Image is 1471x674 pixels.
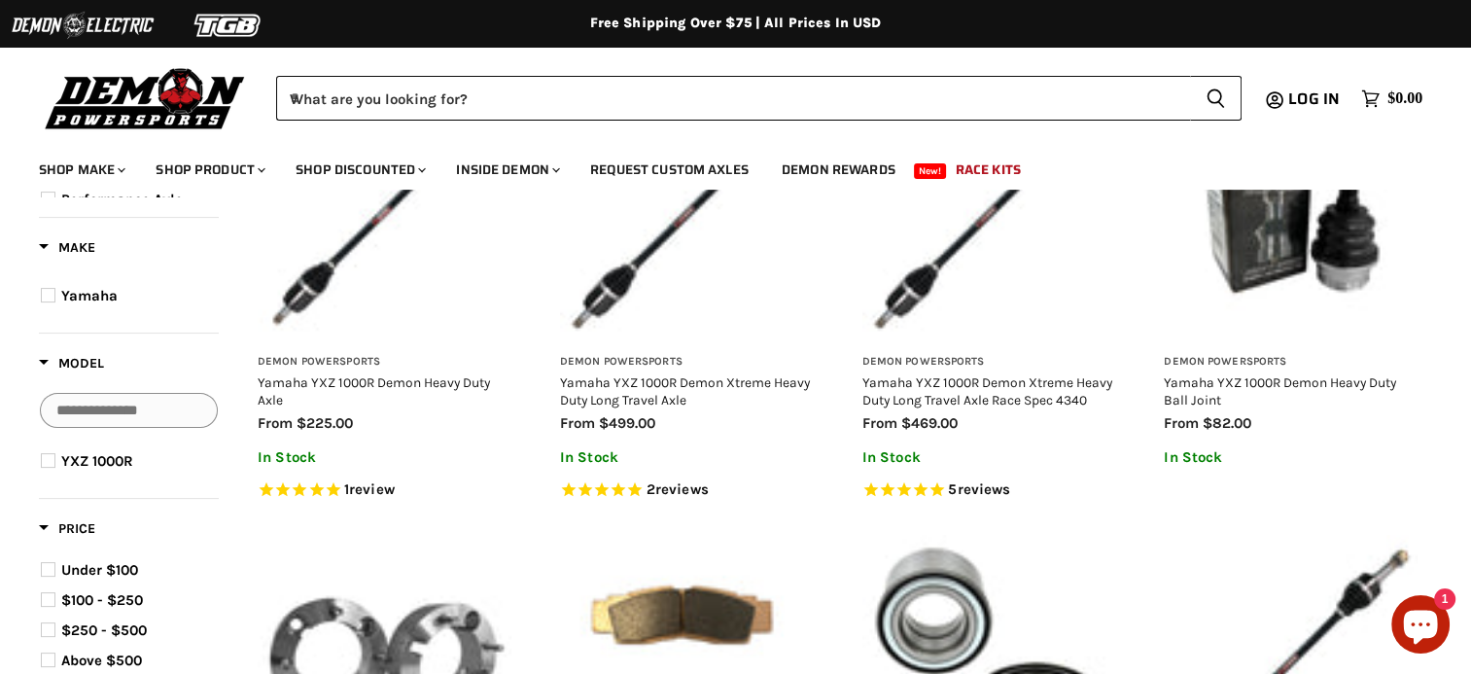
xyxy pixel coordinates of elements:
[941,150,1035,190] a: Race Kits
[258,355,511,370] h3: Demon Powersports
[39,519,95,544] button: Filter by Price
[61,561,138,579] span: Under $100
[862,414,897,432] span: from
[655,480,709,498] span: reviews
[61,287,118,304] span: Yamaha
[156,7,301,44] img: TGB Logo 2
[1164,449,1418,466] p: In Stock
[560,480,814,501] span: Rated 5.0 out of 5 stars 2 reviews
[281,150,438,190] a: Shop Discounted
[39,354,104,378] button: Filter by Model
[862,480,1116,501] span: Rated 5.0 out of 5 stars 5 reviews
[862,88,1116,341] img: Yamaha YXZ 1000R Demon Xtreme Heavy Duty Long Travel Axle Race Spec 4340
[61,621,147,639] span: $250 - $500
[39,63,252,132] img: Demon Powersports
[862,449,1116,466] p: In Stock
[576,150,763,190] a: Request Custom Axles
[39,520,95,537] span: Price
[957,480,1010,498] span: reviews
[61,652,142,669] span: Above $500
[10,7,156,44] img: Demon Electric Logo 2
[1387,89,1422,108] span: $0.00
[1164,88,1418,341] img: Yamaha YXZ 1000R Demon Heavy Duty Ball Joint
[258,88,511,341] img: Yamaha YXZ 1000R Demon Heavy Duty Axle
[862,355,1116,370] h3: Demon Powersports
[1279,90,1351,108] a: Log in
[560,449,814,466] p: In Stock
[349,480,395,498] span: review
[258,449,511,466] p: In Stock
[61,591,143,609] span: $100 - $250
[40,393,218,428] input: Search Options
[560,355,814,370] h3: Demon Powersports
[914,163,947,179] span: New!
[61,452,133,470] span: YXZ 1000R
[39,355,104,372] span: Model
[560,88,814,341] img: Yamaha YXZ 1000R Demon Xtreme Heavy Duty Long Travel Axle
[560,374,810,408] a: Yamaha YXZ 1000R Demon Xtreme Heavy Duty Long Travel Axle
[24,150,137,190] a: Shop Make
[560,414,595,432] span: from
[258,480,511,501] span: Rated 5.0 out of 5 stars 1 reviews
[1203,414,1251,432] span: $82.00
[1351,85,1432,113] a: $0.00
[901,414,958,432] span: $469.00
[297,414,353,432] span: $225.00
[258,414,293,432] span: from
[1164,374,1396,408] a: Yamaha YXZ 1000R Demon Heavy Duty Ball Joint
[39,239,95,256] span: Make
[276,76,1190,121] input: When autocomplete results are available use up and down arrows to review and enter to select
[276,76,1242,121] form: Product
[1164,414,1199,432] span: from
[441,150,572,190] a: Inside Demon
[1288,87,1340,111] span: Log in
[61,191,183,208] span: Performance Axle
[1385,595,1455,658] inbox-online-store-chat: Shopify online store chat
[1164,355,1418,370] h3: Demon Powersports
[1190,76,1242,121] button: Search
[599,414,655,432] span: $499.00
[24,142,1418,190] ul: Main menu
[647,480,709,498] span: 2 reviews
[39,238,95,263] button: Filter by Make
[258,374,490,408] a: Yamaha YXZ 1000R Demon Heavy Duty Axle
[862,374,1112,408] a: Yamaha YXZ 1000R Demon Xtreme Heavy Duty Long Travel Axle Race Spec 4340
[141,150,277,190] a: Shop Product
[344,480,395,498] span: 1 reviews
[767,150,910,190] a: Demon Rewards
[948,480,1010,498] span: 5 reviews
